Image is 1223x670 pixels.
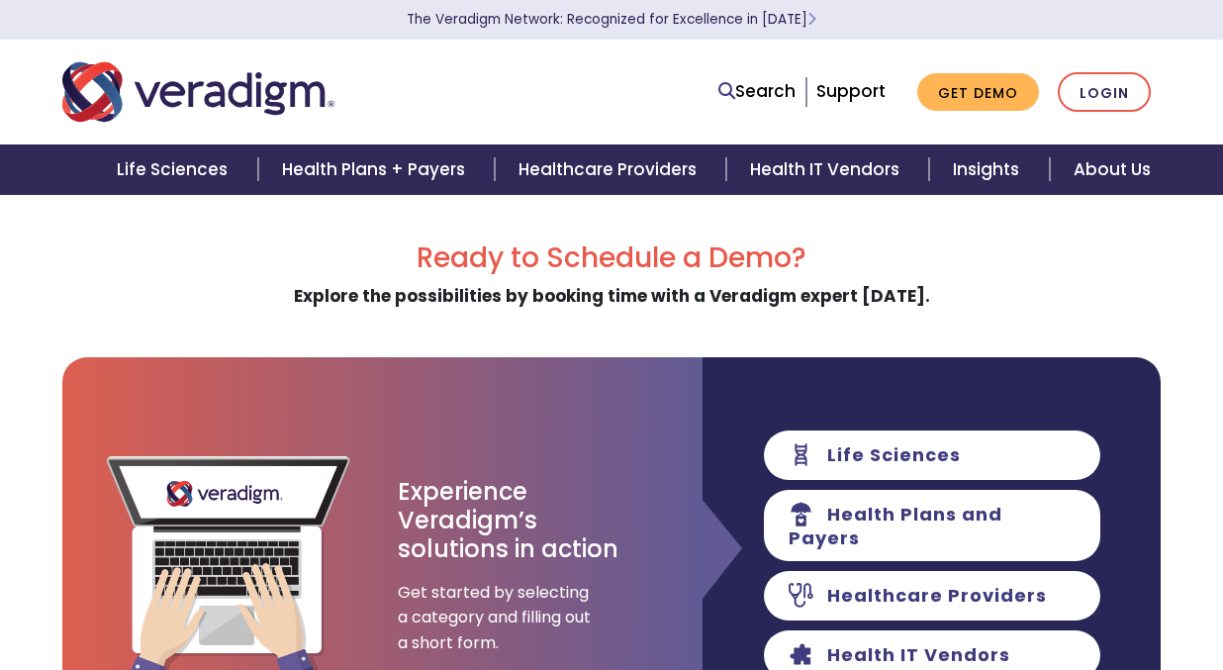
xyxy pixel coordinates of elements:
[917,73,1039,112] a: Get Demo
[258,144,495,195] a: Health Plans + Payers
[407,10,816,29] a: The Veradigm Network: Recognized for Excellence in [DATE]Learn More
[1058,72,1151,113] a: Login
[929,144,1049,195] a: Insights
[398,478,620,563] h3: Experience Veradigm’s solutions in action
[495,144,726,195] a: Healthcare Providers
[816,79,886,103] a: Support
[294,284,930,308] strong: Explore the possibilities by booking time with a Veradigm expert [DATE].
[718,78,796,105] a: Search
[93,144,257,195] a: Life Sciences
[62,59,334,125] img: Veradigm logo
[62,241,1161,275] h2: Ready to Schedule a Demo?
[726,144,929,195] a: Health IT Vendors
[1050,144,1175,195] a: About Us
[398,580,596,656] span: Get started by selecting a category and filling out a short form.
[807,10,816,29] span: Learn More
